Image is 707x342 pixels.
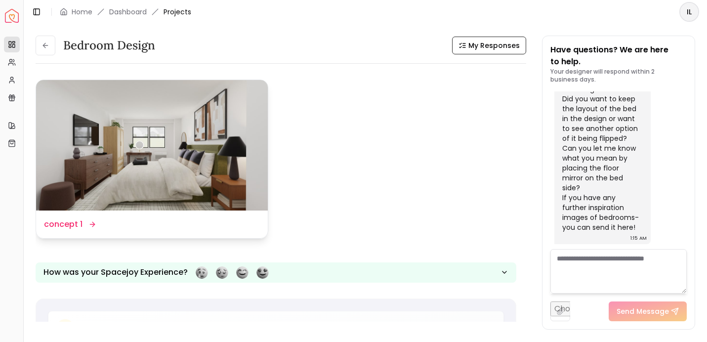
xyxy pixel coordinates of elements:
p: Have questions? We are here to help. [550,44,687,68]
h5: Need Help with Your Design? [80,321,209,335]
nav: breadcrumb [60,7,191,17]
a: Dashboard [109,7,147,17]
button: IL [679,2,699,22]
p: Your designer will respond within 2 business days. [550,68,687,84]
span: Projects [164,7,191,17]
img: concept 1 [36,80,268,211]
dd: concept 1 [44,218,83,230]
a: concept 1concept 1 [36,80,268,239]
img: Spacejoy Logo [5,9,19,23]
a: Home [72,7,92,17]
a: Spacejoy [5,9,19,23]
p: How was your Spacejoy Experience? [43,266,188,278]
button: My Responses [452,37,526,54]
span: My Responses [468,41,520,50]
div: 1:15 AM [630,233,647,243]
h3: Bedroom design [63,38,155,53]
button: How was your Spacejoy Experience?Feeling terribleFeeling badFeeling goodFeeling awesome [36,262,516,283]
span: IL [680,3,698,21]
div: Hey there! Great I can add it to the design! Did you want to keep the layout of the bed in the de... [562,64,641,232]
